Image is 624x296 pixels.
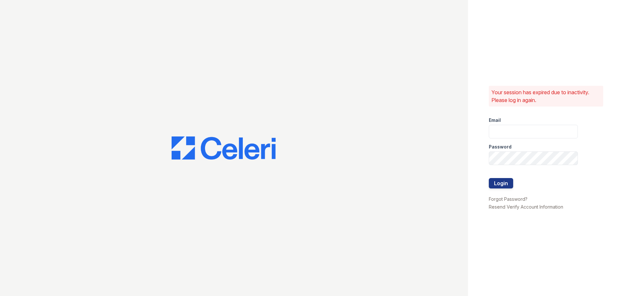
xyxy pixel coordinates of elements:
label: Password [489,144,512,150]
button: Login [489,178,513,188]
a: Forgot Password? [489,196,527,202]
a: Resend Verify Account Information [489,204,563,210]
img: CE_Logo_Blue-a8612792a0a2168367f1c8372b55b34899dd931a85d93a1a3d3e32e68fde9ad4.png [172,136,276,160]
label: Email [489,117,501,123]
p: Your session has expired due to inactivity. Please log in again. [491,88,601,104]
